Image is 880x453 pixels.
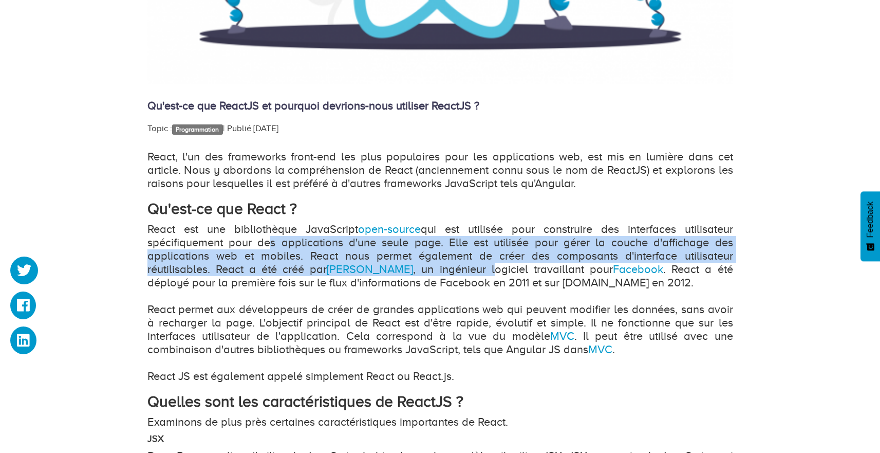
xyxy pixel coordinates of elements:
[147,150,733,190] p: React, l'un des frameworks front-end les plus populaires pour les applications web, est mis en lu...
[147,393,463,410] strong: Quelles sont les caractéristiques de ReactJS ?
[147,100,733,112] h4: Qu'est-ce que ReactJS et pourquoi devrions-nous utiliser ReactJS ?
[860,191,880,261] button: Feedback - Afficher l’enquête
[588,343,612,356] a: MVC
[172,124,223,135] a: Programmation
[866,202,875,238] span: Feedback
[550,330,574,342] a: MVC
[358,223,421,235] a: open-source
[147,200,297,218] strong: Qu'est-ce que React ?
[147,223,733,383] p: React est une bibliothèque JavaScript qui est utilisée pour construire des interfaces utilisateur...
[613,263,663,276] a: Facebook
[147,123,225,133] span: Topic : |
[227,123,278,133] span: Publié [DATE]
[327,263,413,276] a: [PERSON_NAME]
[147,433,164,444] strong: JSX
[147,415,733,429] p: Examinons de plus près certaines caractéristiques importantes de React.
